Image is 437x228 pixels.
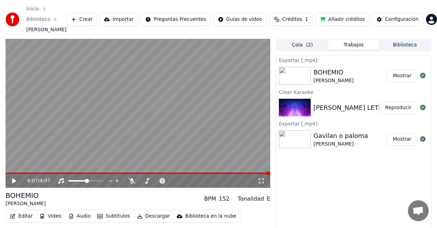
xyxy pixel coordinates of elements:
[204,195,216,203] div: BPM
[100,13,138,26] button: Importar
[379,102,417,114] button: Reproducir
[379,40,430,50] button: Biblioteca
[372,13,423,26] button: Configuración
[276,119,431,128] div: Exportar [.mp4]
[26,6,66,33] nav: breadcrumb
[276,88,431,96] div: Crear Karaoke
[270,13,313,26] button: Créditos1
[313,77,354,84] div: [PERSON_NAME]
[387,70,417,82] button: Mostrar
[267,195,270,203] div: E
[26,26,66,33] span: [PERSON_NAME]
[313,103,387,113] div: [PERSON_NAME] LETRA
[328,40,379,50] button: Trabajos
[306,42,313,49] span: ( 2 )
[66,13,97,26] button: Crear
[313,68,354,77] div: BOHEMIO
[6,200,46,207] div: [PERSON_NAME]
[7,211,35,221] button: Editar
[37,211,64,221] button: Video
[282,16,302,23] span: Créditos
[27,177,38,184] span: 4:07
[219,195,230,203] div: 152
[313,141,368,148] div: [PERSON_NAME]
[387,133,417,146] button: Mostrar
[185,213,236,220] div: Biblioteca en la nube
[238,195,264,203] div: Tonalidad
[316,13,370,26] button: Añadir créditos
[385,16,418,23] div: Configuración
[26,6,39,12] a: Inicio
[305,16,308,23] span: 1
[26,16,50,23] a: Biblioteca
[39,177,50,184] span: 4:07
[277,40,328,50] button: Cola
[6,191,46,200] div: BOHEMIO
[276,56,431,64] div: Exportar [.mp4]
[313,131,368,141] div: Gavilan o paloma
[94,211,133,221] button: Subtítulos
[66,211,93,221] button: Audio
[134,211,173,221] button: Descargar
[408,200,429,221] div: Chat abierto
[6,12,19,26] img: youka
[141,13,210,26] button: Preguntas Frecuentes
[213,13,267,26] button: Guías de video
[27,177,44,184] div: /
